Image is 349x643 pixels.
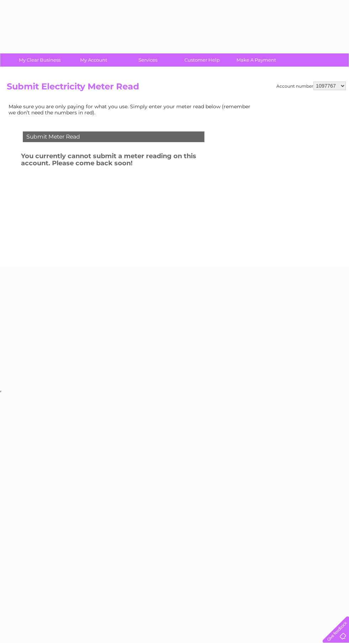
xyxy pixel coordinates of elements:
[23,131,204,142] div: Submit Meter Read
[7,82,346,95] h2: Submit Electricity Meter Read
[276,82,346,90] div: Account number
[64,53,123,67] a: My Account
[173,53,231,67] a: Customer Help
[10,53,69,67] a: My Clear Business
[227,53,286,67] a: Make A Payment
[7,102,256,117] td: Make sure you are only paying for what you use. Simply enter your meter read below (remember we d...
[119,53,177,67] a: Services
[21,151,223,171] h3: You currently cannot submit a meter reading on this account. Please come back soon!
